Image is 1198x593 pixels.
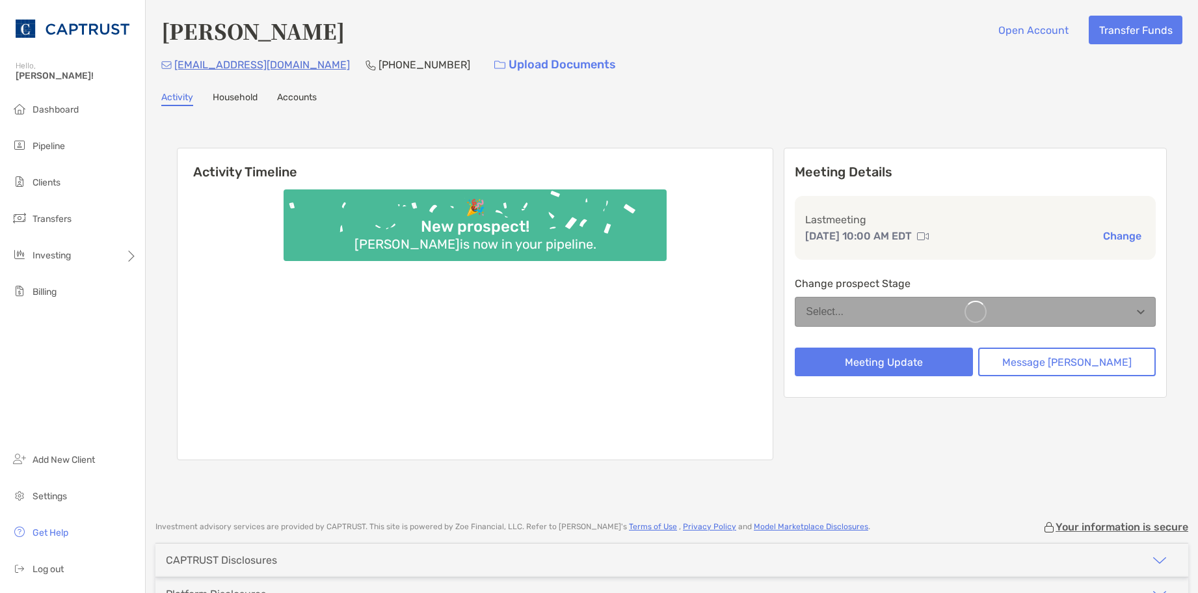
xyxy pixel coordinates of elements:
img: logout icon [12,560,27,576]
a: Activity [161,92,193,106]
img: button icon [494,61,505,70]
span: [PERSON_NAME]! [16,70,137,81]
p: Last meeting [805,212,1145,228]
button: Meeting Update [795,348,972,376]
a: Model Marketplace Disclosures [754,522,868,531]
img: CAPTRUST Logo [16,5,129,52]
img: add_new_client icon [12,451,27,467]
img: Phone Icon [366,60,376,70]
p: [PHONE_NUMBER] [379,57,470,73]
h4: [PERSON_NAME] [161,16,345,46]
p: Meeting Details [795,164,1156,180]
img: pipeline icon [12,137,27,153]
a: Privacy Policy [683,522,736,531]
button: Open Account [988,16,1078,44]
a: Terms of Use [629,522,677,531]
img: icon arrow [1152,553,1167,568]
div: New prospect! [416,217,535,236]
p: Change prospect Stage [795,275,1156,292]
span: Log out [33,564,64,575]
span: Pipeline [33,141,65,152]
img: dashboard icon [12,101,27,117]
span: Add New Client [33,454,95,465]
p: [DATE] 10:00 AM EDT [805,228,912,244]
img: clients icon [12,174,27,189]
h6: Activity Timeline [178,148,773,180]
button: Transfer Funds [1089,16,1182,44]
a: Accounts [277,92,317,106]
div: 🎉 [460,199,490,217]
p: Investment advisory services are provided by CAPTRUST . This site is powered by Zoe Financial, LL... [155,522,870,532]
img: get-help icon [12,524,27,540]
button: Message [PERSON_NAME] [978,348,1156,376]
img: settings icon [12,488,27,503]
span: Investing [33,250,71,261]
img: transfers icon [12,210,27,226]
span: Billing [33,286,57,297]
p: [EMAIL_ADDRESS][DOMAIN_NAME] [174,57,350,73]
img: billing icon [12,283,27,299]
div: [PERSON_NAME] is now in your pipeline. [349,236,602,252]
span: Settings [33,491,67,502]
p: Your information is secure [1056,521,1188,533]
span: Dashboard [33,104,79,115]
div: CAPTRUST Disclosures [166,554,277,566]
img: investing icon [12,247,27,262]
span: Get Help [33,527,68,538]
img: communication type [917,231,929,241]
a: Upload Documents [486,51,624,79]
a: Household [213,92,258,106]
span: Clients [33,177,60,188]
span: Transfers [33,214,72,225]
img: Confetti [284,189,667,250]
img: Email Icon [161,61,172,69]
button: Change [1099,229,1145,243]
